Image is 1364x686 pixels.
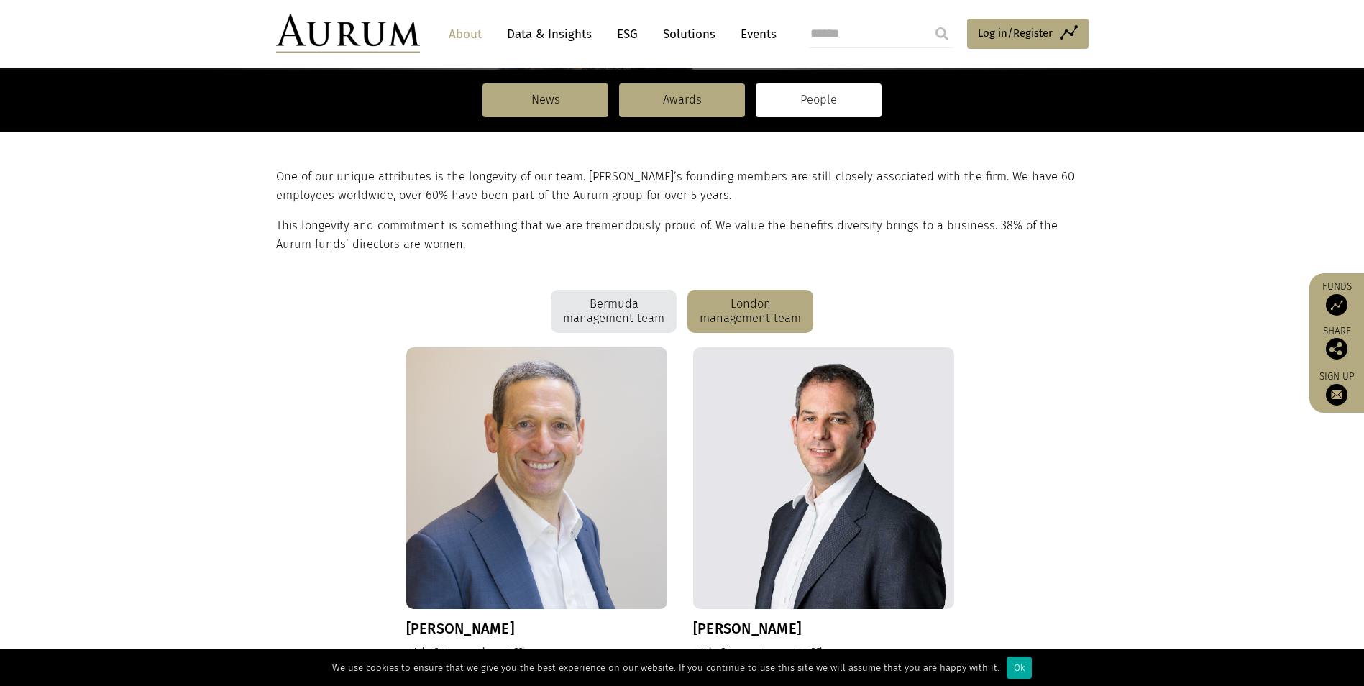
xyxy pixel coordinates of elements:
[693,620,955,637] h3: [PERSON_NAME]
[1326,384,1347,406] img: Sign up to our newsletter
[406,620,668,637] h3: [PERSON_NAME]
[406,646,668,662] h4: Chief Executive Officer
[733,21,777,47] a: Events
[500,21,599,47] a: Data & Insights
[276,14,420,53] img: Aurum
[656,21,723,47] a: Solutions
[967,19,1089,49] a: Log in/Register
[1317,370,1357,406] a: Sign up
[1326,338,1347,360] img: Share this post
[1317,280,1357,316] a: Funds
[551,290,677,333] div: Bermuda management team
[482,83,608,116] a: News
[1317,326,1357,360] div: Share
[978,24,1053,42] span: Log in/Register
[756,83,882,116] a: People
[1007,657,1032,679] div: Ok
[687,290,813,333] div: London management team
[276,168,1085,206] p: One of our unique attributes is the longevity of our team. [PERSON_NAME]’s founding members are s...
[441,21,489,47] a: About
[619,83,745,116] a: Awards
[1326,294,1347,316] img: Access Funds
[693,646,955,662] h4: Chief Investment Officer
[610,21,645,47] a: ESG
[928,19,956,48] input: Submit
[276,216,1085,255] p: This longevity and commitment is something that we are tremendously proud of. We value the benefi...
